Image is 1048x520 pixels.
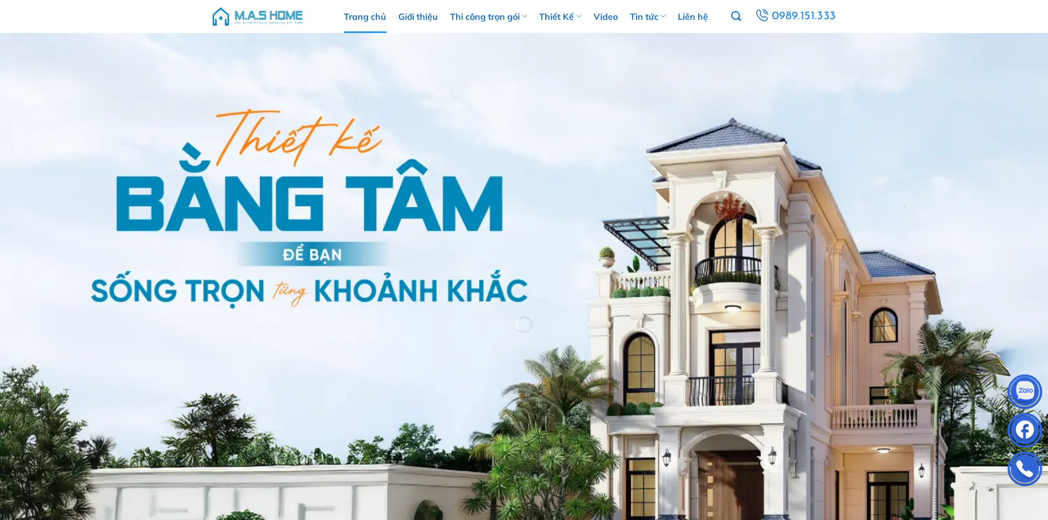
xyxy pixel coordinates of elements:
[1008,454,1041,487] img: Phone
[1008,377,1041,410] img: Zalo
[772,7,836,26] span: 0989.151.333
[753,7,838,26] a: 0989.151.333
[1008,415,1041,448] img: Facebook
[731,5,741,28] a: Tìm kiếm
